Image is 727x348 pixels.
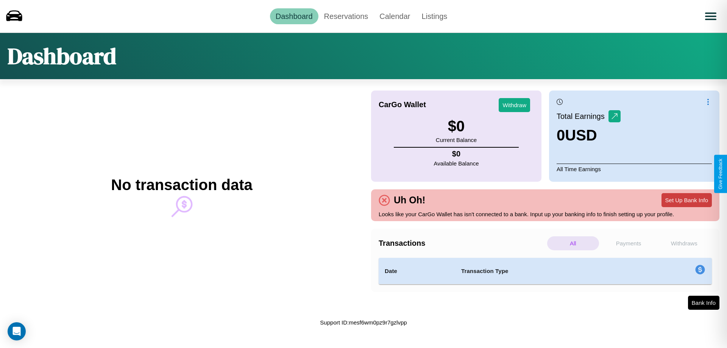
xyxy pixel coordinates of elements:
[547,236,599,250] p: All
[379,239,545,248] h4: Transactions
[416,8,453,24] a: Listings
[436,135,477,145] p: Current Balance
[461,267,633,276] h4: Transaction Type
[320,317,407,328] p: Support ID: mesf6wm0pz9r7gzlvpp
[603,236,655,250] p: Payments
[270,8,318,24] a: Dashboard
[661,193,712,207] button: Set Up Bank Info
[379,209,712,219] p: Looks like your CarGo Wallet has isn't connected to a bank. Input up your banking info to finish ...
[434,150,479,158] h4: $ 0
[390,195,429,206] h4: Uh Oh!
[8,41,116,72] h1: Dashboard
[557,164,712,174] p: All Time Earnings
[436,118,477,135] h3: $ 0
[658,236,710,250] p: Withdraws
[718,159,723,189] div: Give Feedback
[557,127,621,144] h3: 0 USD
[379,258,712,284] table: simple table
[385,267,449,276] h4: Date
[434,158,479,169] p: Available Balance
[8,322,26,340] div: Open Intercom Messenger
[700,6,721,27] button: Open menu
[318,8,374,24] a: Reservations
[379,100,426,109] h4: CarGo Wallet
[111,176,252,194] h2: No transaction data
[499,98,530,112] button: Withdraw
[688,296,719,310] button: Bank Info
[557,109,608,123] p: Total Earnings
[374,8,416,24] a: Calendar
